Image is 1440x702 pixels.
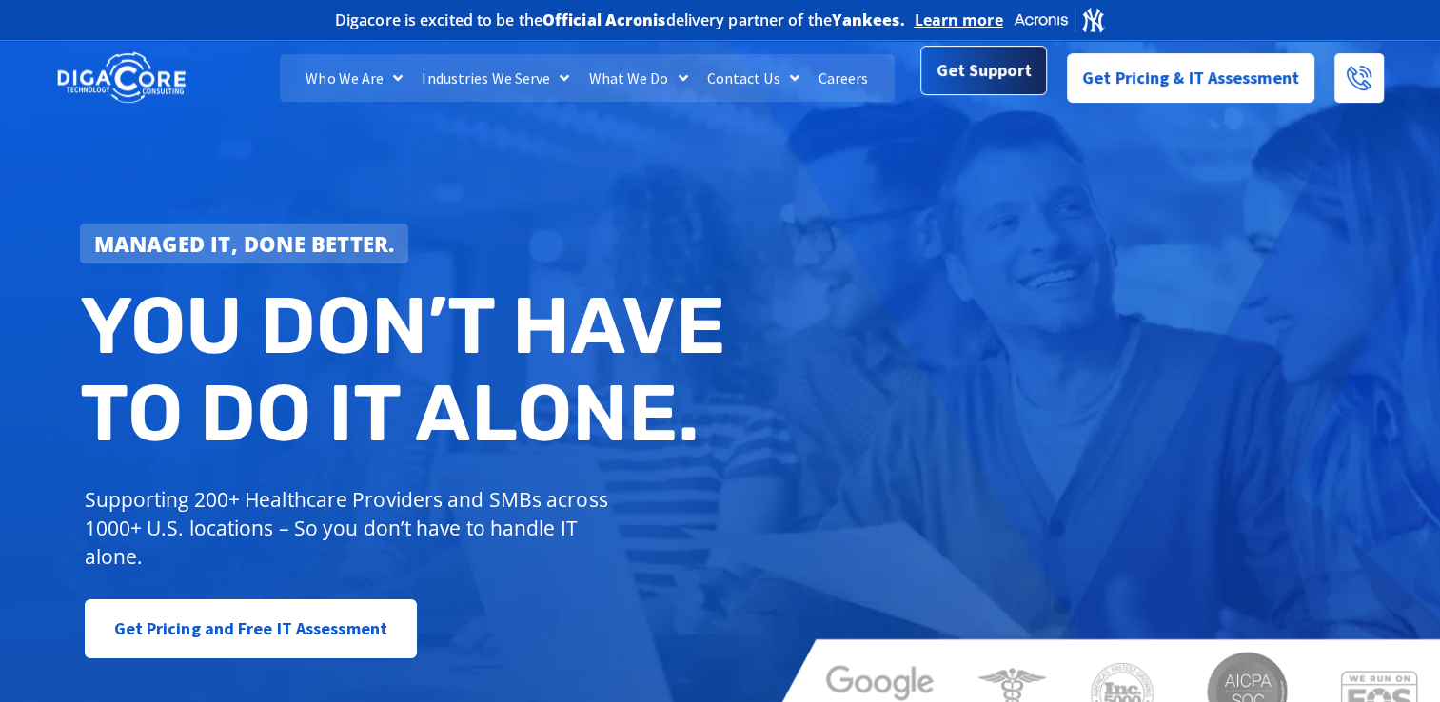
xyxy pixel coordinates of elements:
[542,10,666,30] b: Official Acronis
[1082,59,1299,97] span: Get Pricing & IT Assessment
[80,224,409,263] a: Managed IT, done better.
[412,54,579,102] a: Industries We Serve
[698,54,809,102] a: Contact Us
[85,599,417,658] a: Get Pricing and Free IT Assessment
[114,610,387,648] span: Get Pricing and Free IT Assessment
[915,10,1003,29] a: Learn more
[94,229,395,258] strong: Managed IT, done better.
[57,50,186,107] img: DigaCore Technology Consulting
[80,283,735,457] h2: You don’t have to do IT alone.
[1013,6,1106,33] img: Acronis
[937,51,1032,89] span: Get Support
[920,46,1047,95] a: Get Support
[85,485,617,571] p: Supporting 200+ Healthcare Providers and SMBs across 1000+ U.S. locations – So you don’t have to ...
[280,54,896,102] nav: Menu
[335,12,905,28] h2: Digacore is excited to be the delivery partner of the
[296,54,412,102] a: Who We Are
[809,54,878,102] a: Careers
[579,54,697,102] a: What We Do
[1067,53,1314,103] a: Get Pricing & IT Assessment
[832,10,905,30] b: Yankees.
